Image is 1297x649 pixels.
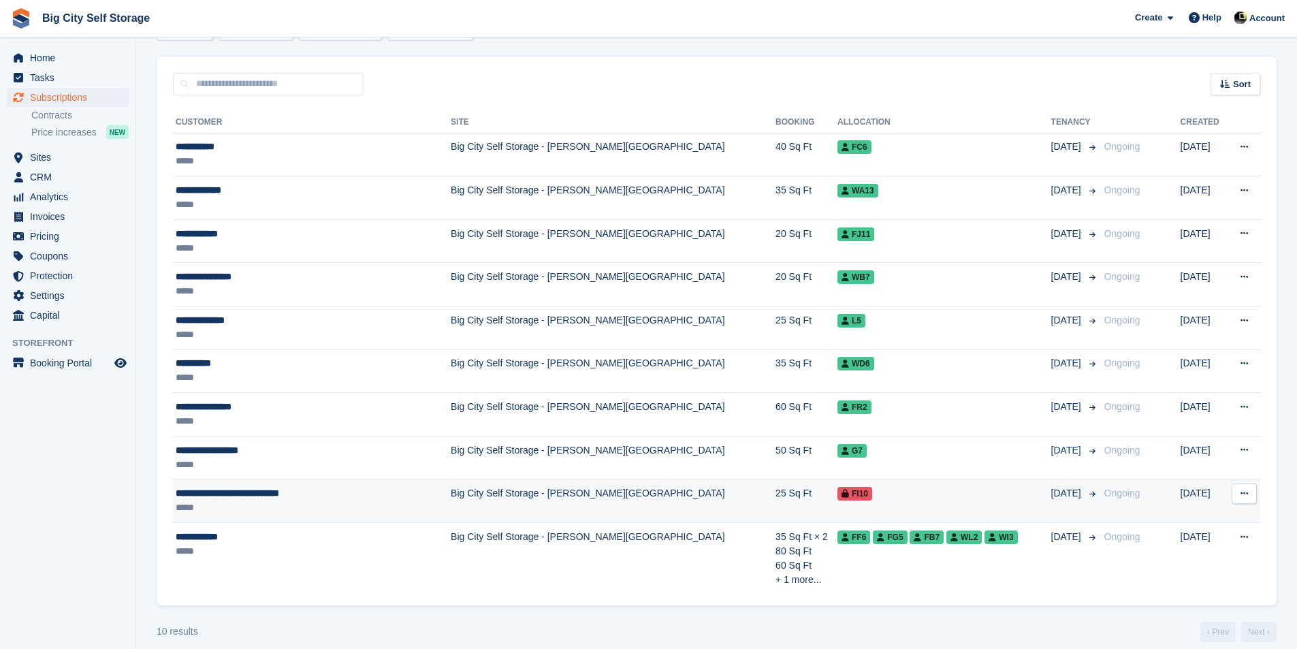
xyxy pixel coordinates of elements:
[775,436,837,479] td: 50 Sq Ft
[37,7,155,29] a: Big City Self Storage
[30,68,112,87] span: Tasks
[1200,622,1236,642] a: Previous
[1181,263,1227,306] td: [DATE]
[837,227,874,241] span: FJ11
[30,207,112,226] span: Invoices
[106,125,129,139] div: NEW
[1051,183,1084,197] span: [DATE]
[1051,227,1084,241] span: [DATE]
[112,355,129,371] a: Preview store
[451,263,775,306] td: Big City Self Storage - [PERSON_NAME][GEOGRAPHIC_DATA]
[1051,356,1084,370] span: [DATE]
[1051,270,1084,284] span: [DATE]
[837,487,872,501] span: FI10
[1051,486,1084,501] span: [DATE]
[451,523,775,595] td: Big City Self Storage - [PERSON_NAME][GEOGRAPHIC_DATA]
[1104,445,1140,456] span: Ongoing
[1181,393,1227,437] td: [DATE]
[837,112,1051,133] th: Allocation
[30,266,112,285] span: Protection
[837,270,874,284] span: WB7
[30,148,112,167] span: Sites
[7,148,129,167] a: menu
[775,112,837,133] th: Booking
[1051,140,1084,154] span: [DATE]
[1202,11,1221,25] span: Help
[30,88,112,107] span: Subscriptions
[1181,112,1227,133] th: Created
[451,133,775,176] td: Big City Self Storage - [PERSON_NAME][GEOGRAPHIC_DATA]
[451,436,775,479] td: Big City Self Storage - [PERSON_NAME][GEOGRAPHIC_DATA]
[1234,11,1247,25] img: Patrick Nevin
[7,168,129,187] a: menu
[775,219,837,263] td: 20 Sq Ft
[451,176,775,220] td: Big City Self Storage - [PERSON_NAME][GEOGRAPHIC_DATA]
[775,479,837,523] td: 25 Sq Ft
[1104,358,1140,368] span: Ongoing
[910,531,944,544] span: FB7
[1181,523,1227,595] td: [DATE]
[1181,306,1227,350] td: [DATE]
[30,168,112,187] span: CRM
[1051,400,1084,414] span: [DATE]
[837,444,867,458] span: G7
[30,247,112,266] span: Coupons
[1051,313,1084,328] span: [DATE]
[1104,401,1140,412] span: Ongoing
[837,140,871,154] span: FC6
[30,48,112,67] span: Home
[775,263,837,306] td: 20 Sq Ft
[451,112,775,133] th: Site
[1181,176,1227,220] td: [DATE]
[873,531,907,544] span: FG5
[451,219,775,263] td: Big City Self Storage - [PERSON_NAME][GEOGRAPHIC_DATA]
[7,306,129,325] a: menu
[775,393,837,437] td: 60 Sq Ft
[1181,133,1227,176] td: [DATE]
[775,349,837,393] td: 35 Sq Ft
[1249,12,1285,25] span: Account
[30,286,112,305] span: Settings
[837,184,878,197] span: WA13
[7,227,129,246] a: menu
[157,624,198,639] div: 10 results
[1104,228,1140,239] span: Ongoing
[1051,112,1099,133] th: Tenancy
[946,531,982,544] span: WL2
[775,176,837,220] td: 35 Sq Ft
[837,531,870,544] span: FF6
[7,266,129,285] a: menu
[7,207,129,226] a: menu
[1181,219,1227,263] td: [DATE]
[7,286,129,305] a: menu
[1104,271,1140,282] span: Ongoing
[31,125,129,140] a: Price increases NEW
[1241,622,1277,642] a: Next
[451,349,775,393] td: Big City Self Storage - [PERSON_NAME][GEOGRAPHIC_DATA]
[31,109,129,122] a: Contracts
[1051,530,1084,544] span: [DATE]
[1051,443,1084,458] span: [DATE]
[7,68,129,87] a: menu
[1104,185,1140,195] span: Ongoing
[7,48,129,67] a: menu
[775,133,837,176] td: 40 Sq Ft
[1135,11,1162,25] span: Create
[775,523,837,595] td: 35 Sq Ft × 2 80 Sq Ft 60 Sq Ft + 1 more...
[1233,78,1251,91] span: Sort
[1104,531,1140,542] span: Ongoing
[1181,479,1227,523] td: [DATE]
[30,306,112,325] span: Capital
[837,400,871,414] span: FR2
[837,314,865,328] span: L5
[7,187,129,206] a: menu
[31,126,97,139] span: Price increases
[1181,349,1227,393] td: [DATE]
[30,353,112,373] span: Booking Portal
[7,88,129,107] a: menu
[1104,488,1140,498] span: Ongoing
[11,8,31,29] img: stora-icon-8386f47178a22dfd0bd8f6a31ec36ba5ce8667c1dd55bd0f319d3a0aa187defe.svg
[173,112,451,133] th: Customer
[451,306,775,350] td: Big City Self Storage - [PERSON_NAME][GEOGRAPHIC_DATA]
[1104,141,1140,152] span: Ongoing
